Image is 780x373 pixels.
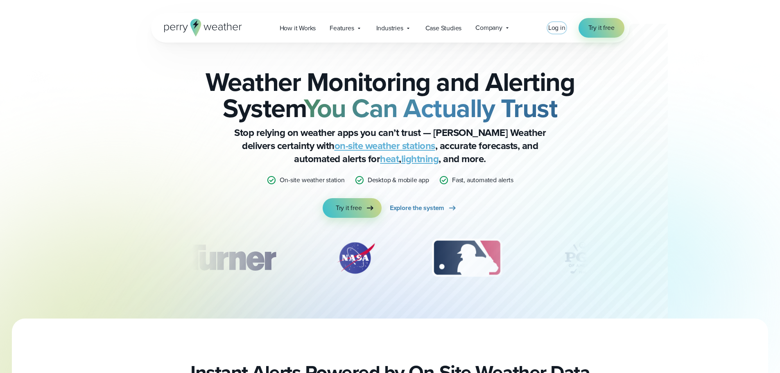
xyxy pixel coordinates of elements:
span: How it Works [280,23,316,33]
span: Industries [376,23,403,33]
p: Fast, automated alerts [452,175,513,185]
h2: Weather Monitoring and Alerting System [192,69,588,121]
div: 2 of 12 [327,237,384,278]
a: Case Studies [418,20,469,36]
img: NASA.svg [327,237,384,278]
span: Case Studies [425,23,462,33]
span: Explore the system [390,203,444,213]
p: Stop relying on weather apps you can’t trust — [PERSON_NAME] Weather delivers certainty with , ac... [226,126,554,165]
span: Try it free [588,23,615,33]
div: 3 of 12 [424,237,510,278]
span: Features [330,23,354,33]
a: on-site weather stations [335,138,435,153]
img: Turner-Construction_1.svg [171,237,287,278]
span: Try it free [336,203,362,213]
a: How it Works [273,20,323,36]
p: On-site weather station [280,175,344,185]
a: Try it free [579,18,624,38]
div: slideshow [192,237,588,283]
div: 4 of 12 [549,237,615,278]
img: MLB.svg [424,237,510,278]
p: Desktop & mobile app [368,175,429,185]
a: Explore the system [390,198,457,218]
a: lightning [401,151,439,166]
a: heat [380,151,399,166]
a: Try it free [323,198,382,218]
span: Company [475,23,502,33]
img: PGA.svg [549,237,615,278]
span: Log in [548,23,565,32]
strong: You Can Actually Trust [304,89,557,127]
div: 1 of 12 [171,237,287,278]
a: Log in [548,23,565,33]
